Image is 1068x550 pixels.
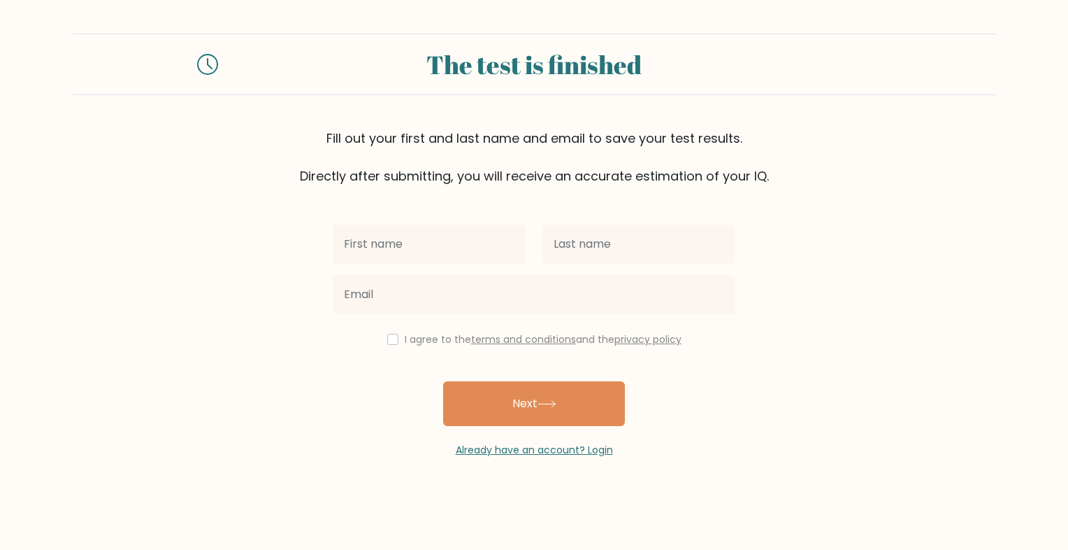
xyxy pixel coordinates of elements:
div: The test is finished [235,45,833,83]
input: Last name [542,225,735,264]
div: Fill out your first and last name and email to save your test results. Directly after submitting,... [73,129,995,185]
a: privacy policy [614,332,681,346]
label: I agree to the and the [405,332,681,346]
input: Email [333,275,735,314]
a: terms and conditions [471,332,576,346]
input: First name [333,225,526,264]
button: Next [443,381,625,426]
a: Already have an account? Login [456,443,613,457]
